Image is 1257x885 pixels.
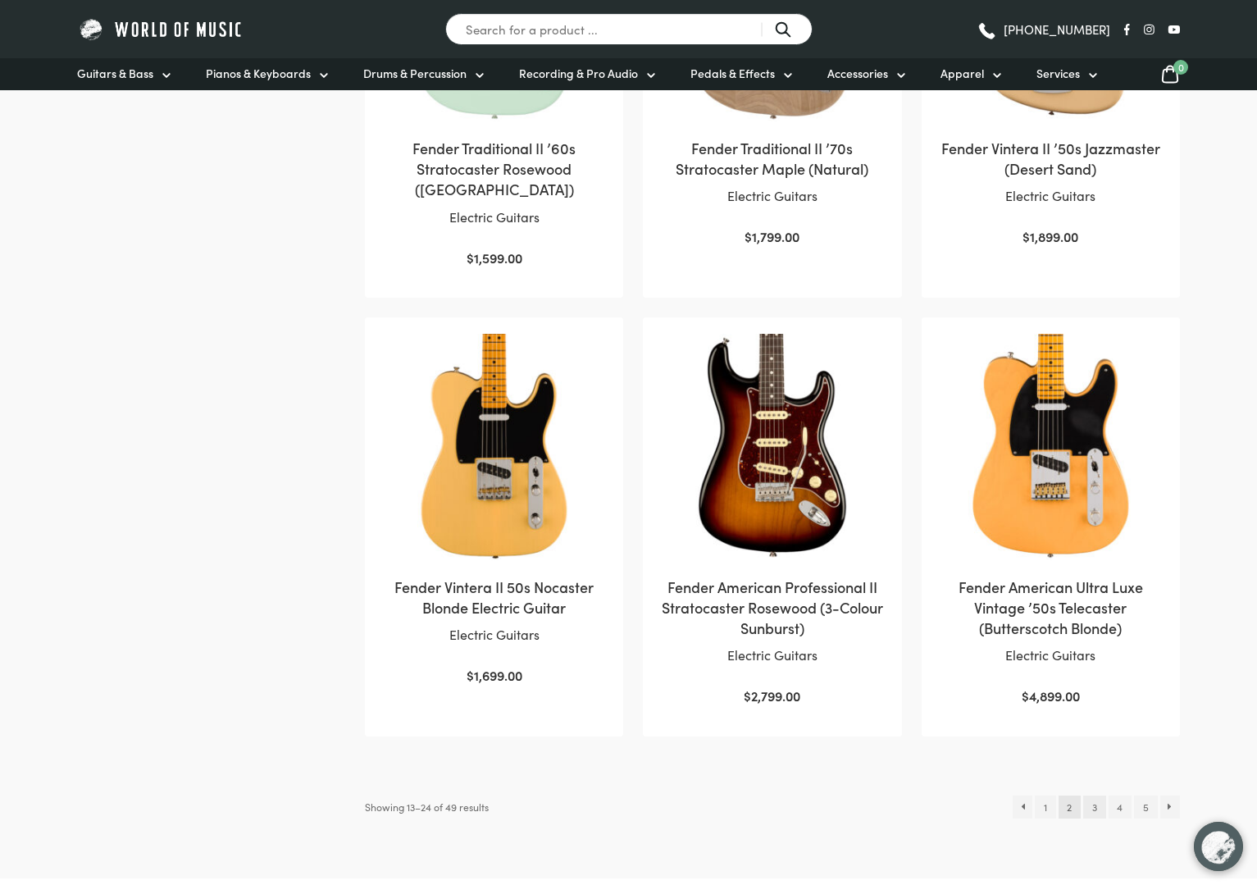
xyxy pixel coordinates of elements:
span: Pianos & Keyboards [206,65,311,82]
a: Page 4 [1109,796,1132,819]
h2: Fender Vintera II 50s Nocaster Blonde Electric Guitar [381,577,607,618]
a: Fender Vintera II 50s Nocaster Blonde Electric GuitarElectric Guitars $1,699.00 [381,334,607,686]
span: Pedals & Effects [690,65,775,82]
a: Page 5 [1134,796,1157,819]
p: Showing 13–24 of 49 results [365,796,489,819]
a: → [1160,796,1181,819]
span: $ [467,249,474,267]
bdi: 4,899.00 [1022,687,1080,705]
span: $ [1022,227,1030,245]
h2: Fender Vintera II ’50s Jazzmaster (Desert Sand) [938,138,1164,179]
bdi: 2,799.00 [744,687,800,705]
span: $ [467,666,474,684]
span: Services [1036,65,1080,82]
span: Accessories [827,65,888,82]
bdi: 1,599.00 [467,249,522,267]
img: Fender American Ultra Luxe Vintage '50s Telecaster Butterscotch Blonde Close view [938,334,1164,559]
input: Search for a product ... [445,13,813,45]
h2: Fender American Professional II Stratocaster Rosewood (3-Colour Sunburst) [659,577,885,639]
p: Electric Guitars [381,207,607,228]
a: ← [1013,796,1033,819]
bdi: 1,699.00 [467,666,522,684]
a: [PHONE_NUMBER] [977,17,1110,42]
a: Page 1 [1035,796,1055,819]
h2: Fender Traditional II ’60s Stratocaster Rosewood ([GEOGRAPHIC_DATA]) [381,138,607,200]
img: World of Music [77,16,245,42]
p: Electric Guitars [659,185,885,207]
span: Guitars & Bass [77,65,153,82]
p: Electric Guitars [938,645,1164,666]
span: $ [1022,687,1029,705]
a: Fender American Ultra Luxe Vintage ’50s Telecaster (Butterscotch Blonde)Electric Guitars $4,899.00 [938,334,1164,707]
span: [PHONE_NUMBER] [1004,23,1110,35]
span: $ [745,227,752,245]
p: Electric Guitars [938,185,1164,207]
h2: Fender American Ultra Luxe Vintage ’50s Telecaster (Butterscotch Blonde) [938,577,1164,639]
span: Apparel [940,65,984,82]
img: Fender Vintera II 50s Nocaster Blonde Electric Guitar Front [381,334,607,559]
span: $ [744,687,751,705]
span: 0 [1173,60,1188,75]
img: Fender AM Pro II Strat 3 Colour Sunburst body [659,334,885,559]
h2: Fender Traditional II ’70s Stratocaster Maple (Natural) [659,138,885,179]
span: Recording & Pro Audio [519,65,638,82]
p: Electric Guitars [659,645,885,666]
iframe: Chat with our support team [1183,811,1257,885]
span: Page 2 [1059,796,1081,819]
nav: Product Pagination [1013,796,1180,819]
bdi: 1,799.00 [745,227,799,245]
p: Electric Guitars [381,624,607,646]
bdi: 1,899.00 [1022,227,1078,245]
a: Fender American Professional II Stratocaster Rosewood (3-Colour Sunburst)Electric Guitars $2,799.00 [659,334,885,707]
a: Page 3 [1083,796,1105,819]
span: Drums & Percussion [363,65,467,82]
